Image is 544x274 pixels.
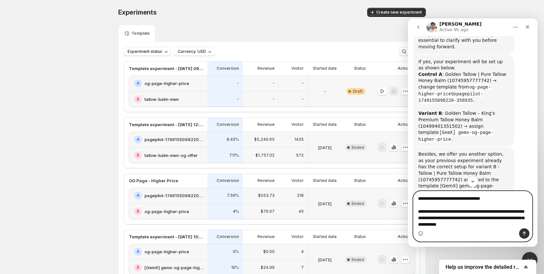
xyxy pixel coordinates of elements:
[291,234,304,239] p: Visitor
[354,122,366,127] p: Status
[257,234,275,239] p: Revenue
[129,65,203,72] p: Template experiment - [DATE] 09:57:12
[324,88,326,95] p: -
[233,209,239,214] p: 4%
[237,97,239,102] p: -
[144,208,189,215] h2: og-page-higher-price
[352,201,364,206] span: Ended
[129,233,203,240] p: Template experiment - [DATE] 15:25:13
[408,18,538,247] iframe: Intercom live chat
[257,178,275,183] p: Revenue
[258,193,275,198] p: $553.73
[254,137,275,142] p: $5,240.65
[353,89,363,94] span: Draft
[291,178,304,183] p: Visitor
[217,178,239,183] p: Conversion
[118,8,157,16] span: Experiments
[261,265,275,270] p: $24.99
[352,145,364,150] span: Ended
[302,81,304,86] p: -
[446,264,522,270] span: Help us improve the detailed report for A/B campaigns
[137,265,139,270] h2: B
[313,66,337,71] p: Started date
[227,137,239,142] p: 8.45%
[313,234,337,239] p: Started date
[144,136,203,143] h2: pagepilot-1749155098220-358935
[318,256,332,263] p: [DATE]
[301,265,304,270] p: 7
[273,81,275,86] p: -
[217,234,239,239] p: Conversion
[137,153,139,158] h2: B
[144,152,198,159] h2: tallow-balm-men-og-offer
[5,129,106,268] div: Besides, we offer you another option, as your previous experiment already has the correct setup f...
[131,31,150,36] p: Template
[231,265,239,270] p: 10%
[273,97,275,102] p: -
[398,234,410,239] p: Action
[291,122,304,127] p: Visitor
[291,66,304,71] p: Visitor
[233,249,239,254] p: 0%
[313,122,337,127] p: Started date
[313,178,337,183] p: Started date
[144,192,203,199] h2: pagepilot-1749155098220-358935
[255,153,275,158] p: $1,757.02
[263,249,275,254] p: $0.00
[257,122,275,127] p: Revenue
[137,81,140,86] h2: A
[137,193,140,198] h2: A
[261,209,275,214] p: $76.07
[354,66,366,71] p: Status
[257,66,275,71] p: Revenue
[174,47,215,56] button: Currency: USD
[217,66,239,71] p: Conversion
[522,252,538,268] iframe: Intercom live chat
[137,97,139,102] h2: B
[137,209,139,214] h2: B
[354,178,366,183] p: Status
[128,49,162,54] span: Experiment status
[178,49,206,54] span: Currency: USD
[137,249,140,254] h2: A
[297,193,304,198] p: 218
[229,153,239,158] p: 7.11%
[129,177,178,184] p: OG Page - Higher Price
[294,137,304,142] p: 1435
[227,193,239,198] p: 7.56%
[144,96,179,102] h2: tallow-balm-men
[111,210,121,220] button: Send a message…
[5,129,124,269] div: Antony says…
[446,263,530,271] button: Show survey - Help us improve the detailed report for A/B campaigns
[59,158,70,169] button: Scroll to bottom
[10,212,15,218] button: Emoji picker
[6,173,124,210] textarea: Message…
[318,200,332,207] p: [DATE]
[124,47,171,56] button: Experiment status
[237,81,239,86] p: -
[318,144,332,151] p: [DATE]
[354,234,366,239] p: Status
[299,209,304,214] p: 45
[376,10,422,15] span: Create new experiment
[398,66,410,71] p: Action
[217,122,239,127] p: Conversion
[296,153,304,158] p: 572
[10,133,101,222] div: Besides, we offer you another option, as your previous experiment already has the correct setup f...
[137,137,140,142] h2: A
[144,80,189,87] h2: og-page-higher-price
[144,264,203,271] h2: [GemX] gemx-og-page-higher-price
